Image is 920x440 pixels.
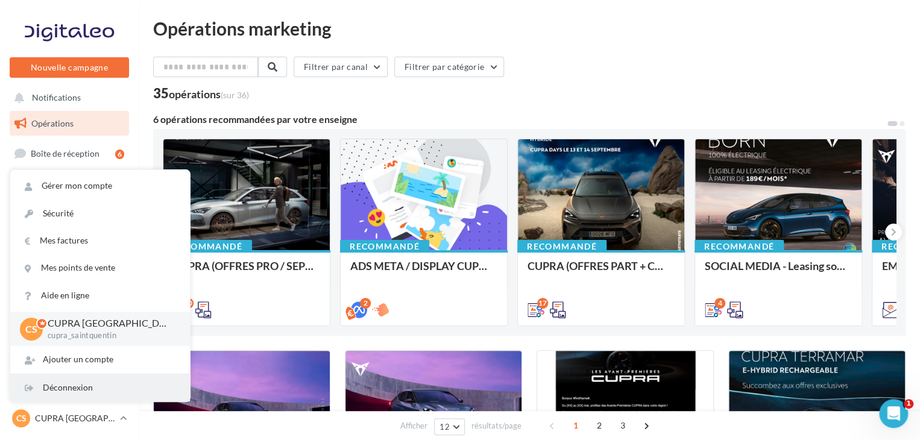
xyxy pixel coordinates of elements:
[7,140,131,166] a: Boîte de réception6
[10,374,190,401] div: Déconnexion
[7,111,131,136] a: Opérations
[31,118,74,128] span: Opérations
[48,316,171,330] p: CUPRA [GEOGRAPHIC_DATA]
[10,254,190,281] a: Mes points de vente
[590,416,609,435] span: 2
[25,322,37,336] span: CS
[695,240,784,253] div: Recommandé
[10,407,129,430] a: CS CUPRA [GEOGRAPHIC_DATA]
[31,148,99,159] span: Boîte de réception
[7,292,131,317] a: Calendrier
[528,260,675,284] div: CUPRA (OFFRES PART + CUPRA DAYS / SEPT) - SOCIAL MEDIA
[879,399,908,428] iframe: Intercom live chat
[394,57,504,77] button: Filtrer par catégorie
[153,87,249,100] div: 35
[169,89,249,99] div: opérations
[7,202,131,227] a: Campagnes
[35,412,115,424] p: CUPRA [GEOGRAPHIC_DATA]
[48,330,171,341] p: cupra_saintquentin
[10,57,129,78] button: Nouvelle campagne
[7,362,131,397] a: Campagnes DataOnDemand
[10,172,190,200] a: Gérer mon compte
[10,346,190,373] div: Ajouter un compte
[7,172,131,197] a: Visibilité en ligne
[10,282,190,309] a: Aide en ligne
[10,227,190,254] a: Mes factures
[440,422,450,432] span: 12
[434,418,465,435] button: 12
[517,240,607,253] div: Recommandé
[566,416,585,435] span: 1
[714,298,725,309] div: 4
[32,93,81,103] span: Notifications
[705,260,852,284] div: SOCIAL MEDIA - Leasing social électrique - CUPRA Born
[350,260,497,284] div: ADS META / DISPLAY CUPRA DAYS Septembre 2025
[340,240,429,253] div: Recommandé
[221,90,249,100] span: (sur 36)
[904,399,913,409] span: 1
[294,57,388,77] button: Filtrer par canal
[173,260,320,284] div: CUPRA (OFFRES PRO / SEPT) - SOCIAL MEDIA
[537,298,548,309] div: 17
[115,149,124,159] div: 6
[153,115,886,124] div: 6 opérations recommandées par votre enseigne
[163,240,252,253] div: Recommandé
[153,19,906,37] div: Opérations marketing
[400,420,427,432] span: Afficher
[613,416,632,435] span: 3
[471,420,521,432] span: résultats/page
[10,200,190,227] a: Sécurité
[360,298,371,309] div: 2
[7,262,131,287] a: Médiathèque
[16,412,27,424] span: CS
[7,231,131,257] a: Contacts
[7,321,131,357] a: PLV et print personnalisable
